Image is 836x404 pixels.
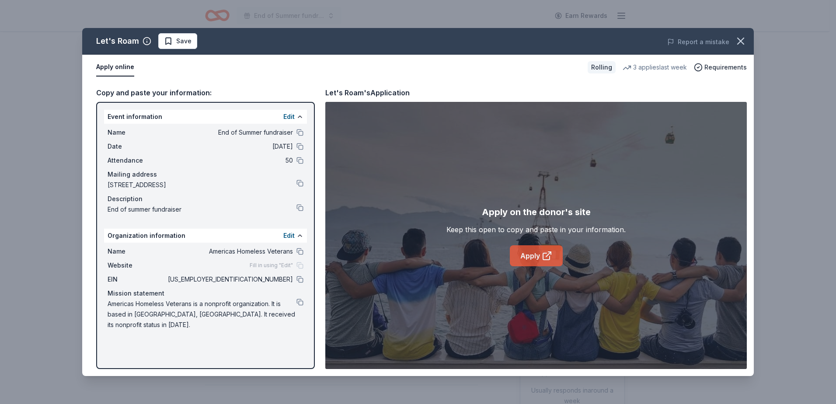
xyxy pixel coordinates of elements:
[96,34,139,48] div: Let's Roam
[158,33,197,49] button: Save
[704,62,747,73] span: Requirements
[108,141,166,152] span: Date
[108,194,303,204] div: Description
[283,230,295,241] button: Edit
[166,155,293,166] span: 50
[166,141,293,152] span: [DATE]
[166,274,293,285] span: [US_EMPLOYER_IDENTIFICATION_NUMBER]
[667,37,729,47] button: Report a mistake
[108,169,303,180] div: Mailing address
[108,180,296,190] span: [STREET_ADDRESS]
[166,246,293,257] span: Americas Homeless Veterans
[510,245,563,266] a: Apply
[108,246,166,257] span: Name
[104,229,307,243] div: Organization information
[250,262,293,269] span: Fill in using "Edit"
[104,110,307,124] div: Event information
[108,127,166,138] span: Name
[108,274,166,285] span: EIN
[482,205,591,219] div: Apply on the donor's site
[108,204,296,215] span: End of summer fundraiser
[96,87,315,98] div: Copy and paste your information:
[108,288,303,299] div: Mission statement
[283,111,295,122] button: Edit
[446,224,626,235] div: Keep this open to copy and paste in your information.
[623,62,687,73] div: 3 applies last week
[166,127,293,138] span: End of Summer fundraiser
[108,299,296,330] span: Americas Homeless Veterans is a nonprofit organization. It is based in [GEOGRAPHIC_DATA], [GEOGRA...
[694,62,747,73] button: Requirements
[588,61,616,73] div: Rolling
[108,260,166,271] span: Website
[96,58,134,77] button: Apply online
[108,155,166,166] span: Attendance
[176,36,192,46] span: Save
[325,87,410,98] div: Let's Roam's Application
